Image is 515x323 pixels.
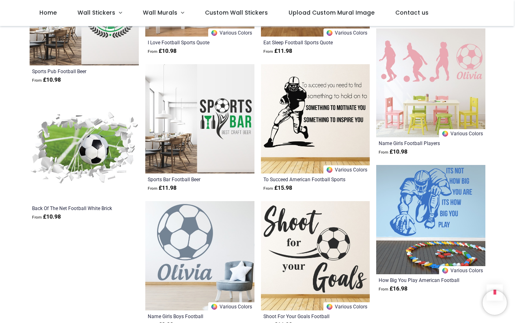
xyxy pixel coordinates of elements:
[395,9,429,17] span: Contact us
[145,64,254,173] img: Sports Bar Football Beer Wall Sticker
[263,184,292,192] strong: £ 15.98
[379,150,388,154] span: From
[148,186,157,191] span: From
[263,49,273,54] span: From
[326,166,333,173] img: Color Wheel
[148,47,177,55] strong: £ 10.98
[483,290,507,315] iframe: Brevo live chat
[379,277,462,283] a: How Big You Play American Football Quote
[323,302,370,310] a: Various Colors
[148,184,177,192] strong: £ 11.98
[263,176,347,182] a: To Succeed American Football Sports Quote
[261,201,370,310] img: Shoot For Your Goals Football Wall Sticker
[32,78,42,82] span: From
[208,28,254,37] a: Various Colors
[376,165,485,274] img: How Big You Play American Football Quote Wall Sticker
[263,186,273,191] span: From
[148,313,231,319] a: Name Girls Boys Football
[32,205,115,211] a: Back Of The Net Football White Brick 3D Hole In The
[143,9,177,17] span: Wall Murals
[148,176,231,182] a: Sports Bar Football Beer
[263,47,292,55] strong: £ 11.98
[326,303,333,310] img: Color Wheel
[32,68,115,74] a: Sports Pub Football Beer
[323,28,370,37] a: Various Colors
[208,302,254,310] a: Various Colors
[379,140,462,146] a: Name Girls Football Players
[205,9,268,17] span: Custom Wall Stickers
[30,93,139,202] img: Back Of The Net Football White Brick 3D Hole In The Wall Sticker
[379,285,407,293] strong: £ 16.98
[211,303,218,310] img: Color Wheel
[379,287,388,291] span: From
[263,39,347,46] a: Eat Sleep Football Sports Quote
[442,267,449,274] img: Color Wheel
[323,165,370,173] a: Various Colors
[32,213,61,221] strong: £ 10.98
[263,313,347,319] a: Shoot For Your Goals Football
[379,148,407,156] strong: £ 10.98
[439,129,485,137] a: Various Colors
[211,29,218,37] img: Color Wheel
[376,28,485,138] img: Personalised Name Girls Football Players Wall Sticker
[148,49,157,54] span: From
[289,9,375,17] span: Upload Custom Mural Image
[261,64,370,173] img: To Succeed American Football Sports Quote Wall Sticker
[148,39,231,46] a: I Love Football Sports Quote
[32,215,42,219] span: From
[145,201,254,310] img: Personalised Name Girls Boys Football Wall Sticker
[326,29,333,37] img: Color Wheel
[442,130,449,137] img: Color Wheel
[78,9,115,17] span: Wall Stickers
[439,266,485,274] a: Various Colors
[32,76,61,84] strong: £ 10.98
[39,9,57,17] span: Home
